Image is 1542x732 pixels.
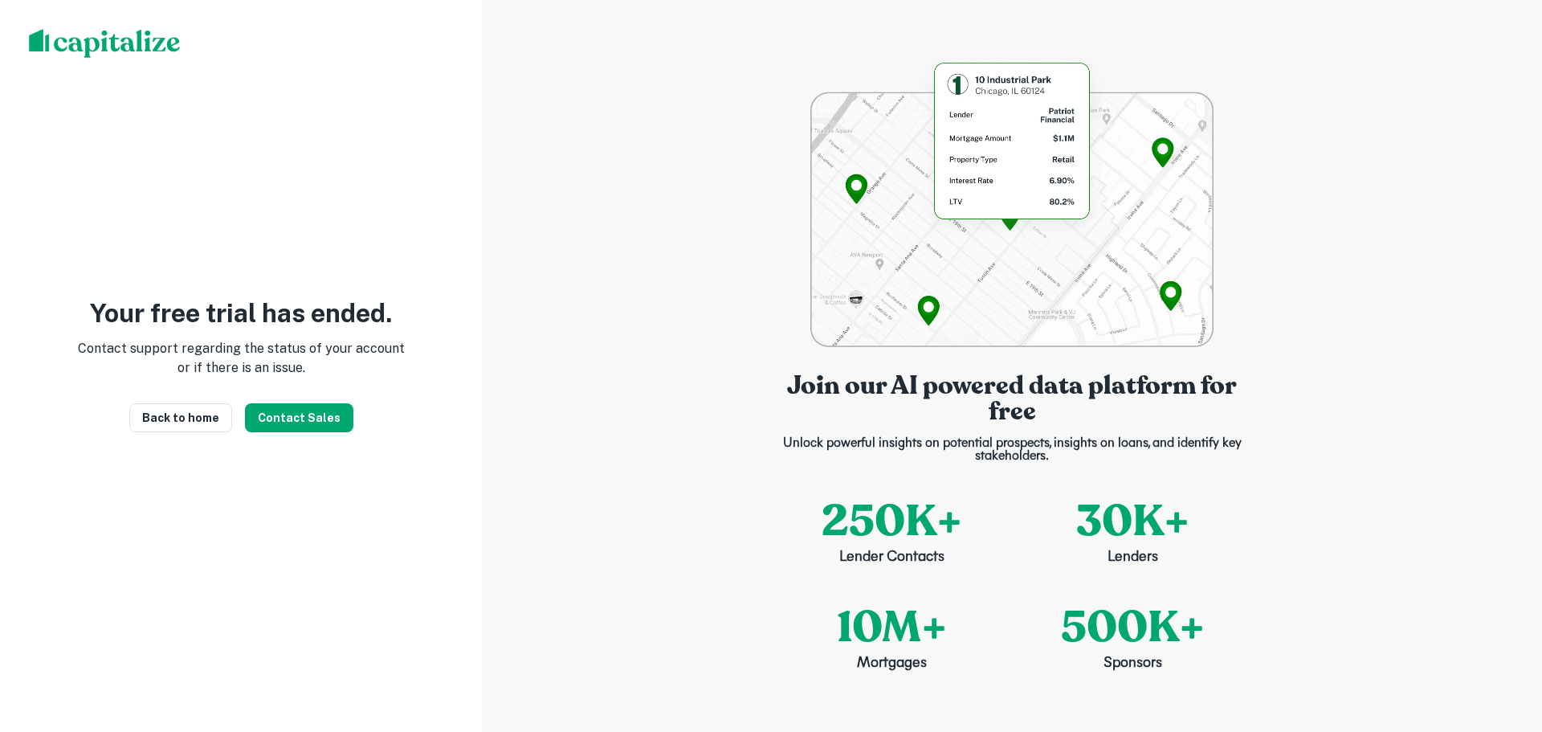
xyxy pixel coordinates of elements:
[771,437,1253,463] p: Unlock powerful insights on potential prospects, insights on loans, and identify key stakeholders.
[837,595,947,660] p: 10M+
[1076,489,1189,554] p: 30K+
[810,58,1213,347] img: login-bg
[90,301,392,326] p: Your free trial has ended.
[839,547,944,569] p: Lender Contacts
[1061,595,1205,660] p: 500K+
[1462,603,1542,681] iframe: Chat Widget
[77,339,405,378] p: Contact support regarding the status of your account or if there is an issue.
[245,403,353,432] button: Contact Sales
[1103,653,1162,675] p: Sponsors
[771,373,1253,424] p: Join our AI powered data platform for free
[129,403,232,432] a: Back to home
[1108,547,1158,569] p: Lenders
[29,29,181,58] img: capitalize-logo.png
[857,653,927,675] p: Mortgages
[822,489,962,554] p: 250K+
